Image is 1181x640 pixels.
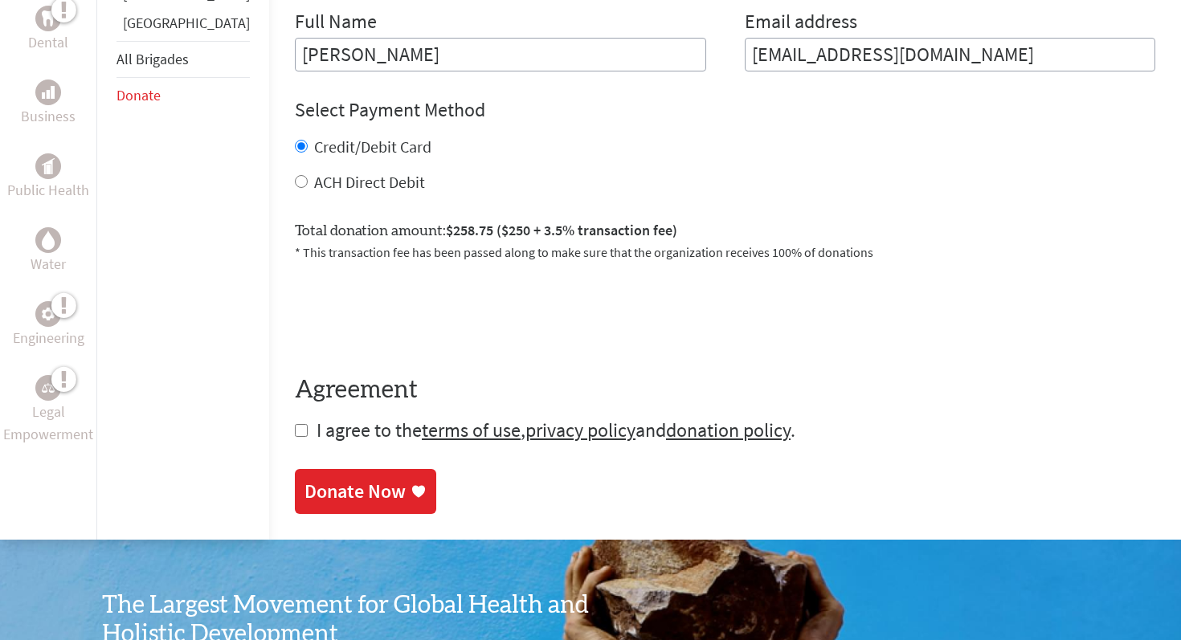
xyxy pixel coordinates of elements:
[525,418,635,442] a: privacy policy
[42,11,55,26] img: Dental
[42,231,55,250] img: Water
[116,50,189,68] a: All Brigades
[745,9,857,38] label: Email address
[31,253,66,275] p: Water
[28,31,68,54] p: Dental
[116,12,250,41] li: Panama
[295,38,706,71] input: Enter Full Name
[35,6,61,31] div: Dental
[35,375,61,401] div: Legal Empowerment
[31,227,66,275] a: WaterWater
[314,172,425,192] label: ACH Direct Debit
[42,158,55,174] img: Public Health
[3,375,93,446] a: Legal EmpowermentLegal Empowerment
[42,308,55,320] img: Engineering
[3,401,93,446] p: Legal Empowerment
[35,227,61,253] div: Water
[35,301,61,327] div: Engineering
[7,153,89,202] a: Public HealthPublic Health
[666,418,791,442] a: donation policy
[28,6,68,54] a: DentalDental
[295,9,377,38] label: Full Name
[21,105,76,128] p: Business
[295,243,1155,262] p: * This transaction fee has been passed along to make sure that the organization receives 100% of ...
[21,79,76,128] a: BusinessBusiness
[422,418,521,442] a: terms of use
[295,469,436,514] a: Donate Now
[116,78,250,113] li: Donate
[35,153,61,179] div: Public Health
[35,79,61,105] div: Business
[295,281,539,344] iframe: reCAPTCHA
[13,301,84,349] a: EngineeringEngineering
[745,38,1156,71] input: Your Email
[13,327,84,349] p: Engineering
[295,219,677,243] label: Total donation amount:
[295,376,1155,405] h4: Agreement
[7,179,89,202] p: Public Health
[116,41,250,78] li: All Brigades
[446,221,677,239] span: $258.75 ($250 + 3.5% transaction fee)
[42,86,55,99] img: Business
[317,418,795,442] span: I agree to the , and .
[116,86,161,104] a: Donate
[304,479,406,504] div: Donate Now
[42,383,55,393] img: Legal Empowerment
[123,14,250,32] a: [GEOGRAPHIC_DATA]
[295,97,1155,123] h4: Select Payment Method
[314,137,431,157] label: Credit/Debit Card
